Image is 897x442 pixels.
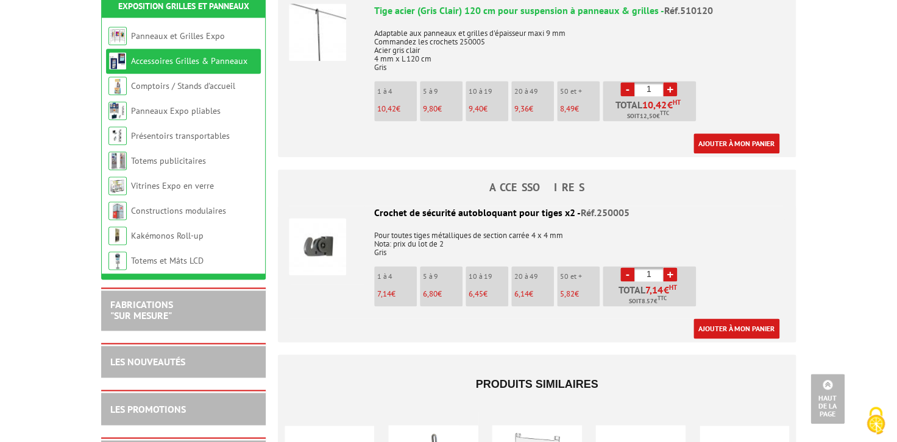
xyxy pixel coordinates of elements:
span: € [645,285,677,295]
sup: HT [673,98,681,107]
a: Comptoirs / Stands d'accueil [131,80,235,91]
sup: TTC [660,110,669,116]
p: Total [606,100,696,121]
p: 10 à 19 [469,87,508,96]
a: Constructions modulaires [131,205,226,216]
span: 9,80 [423,103,438,114]
a: Panneaux et Grilles Expo [131,30,225,41]
sup: TTC [658,295,667,301]
p: € [377,290,417,298]
span: Réf.510120 [664,4,713,16]
a: - [620,82,634,96]
sup: HT [669,283,677,292]
p: € [560,105,600,113]
span: € [667,100,673,110]
img: Crochet de sécurité autobloquant pour tiges x2 [289,218,346,275]
img: Constructions modulaires [108,202,127,220]
a: Présentoirs transportables [131,130,230,141]
span: 6,45 [469,289,483,299]
p: 5 à 9 [423,272,463,281]
p: 1 à 4 [377,87,417,96]
a: Exposition Grilles et Panneaux [118,1,249,12]
p: € [377,105,417,113]
a: Panneaux Expo pliables [131,105,221,116]
p: € [514,290,554,298]
a: Totems et Mâts LCD [131,255,204,266]
div: Crochet de sécurité autobloquant pour tiges x2 - [289,206,785,220]
p: € [469,290,508,298]
img: Totems et Mâts LCD [108,251,127,270]
p: Pour toutes tiges métalliques de section carrée 4 x 4 mm Nota: prix du lot de 2 Gris [289,223,785,257]
span: 6,14 [514,289,529,299]
span: 9,36 [514,103,529,114]
p: 50 et + [560,272,600,281]
a: + [663,267,677,281]
a: Accessoires Grilles & Panneaux [131,55,247,66]
p: 5 à 9 [423,87,463,96]
a: Kakémonos Roll-up [131,230,204,241]
img: Vitrines Expo en verre [108,177,127,195]
span: 9,40 [469,103,483,114]
a: Haut de la page [810,374,845,424]
span: 5,82 [560,289,575,299]
p: € [469,105,508,113]
h4: ACCESSOIRES [278,181,796,194]
img: Totems publicitaires [108,152,127,170]
p: 20 à 49 [514,272,554,281]
img: Présentoirs transportables [108,127,127,145]
span: 6,80 [423,289,438,299]
button: Cookies (fenêtre modale) [854,401,897,442]
p: 1 à 4 [377,272,417,281]
span: 7,14 [645,285,664,295]
a: - [620,267,634,281]
span: 7,14 [377,289,391,299]
p: Total [606,285,696,306]
a: Ajouter à mon panier [693,318,779,339]
p: 20 à 49 [514,87,554,96]
a: FABRICATIONS"Sur Mesure" [110,298,173,321]
p: € [514,105,554,113]
a: LES NOUVEAUTÉS [110,356,185,368]
span: 8.57 [642,296,654,306]
img: Comptoirs / Stands d'accueil [108,77,127,95]
p: € [423,290,463,298]
p: 10 à 19 [469,272,508,281]
a: Ajouter à mon panier [693,133,779,153]
a: Totems publicitaires [131,155,206,166]
img: Panneaux Expo pliables [108,102,127,120]
span: 10,42 [377,103,396,114]
img: Accessoires Grilles & Panneaux [108,52,127,70]
span: Produits similaires [475,378,598,390]
span: Réf.250005 [581,206,629,219]
a: + [663,82,677,96]
img: Kakémonos Roll-up [108,226,127,245]
span: Soit € [629,296,667,306]
p: Adaptable aux panneaux et grilles d'épaisseur maxi 9 mm Commandez les crochets 250005 Acier gris ... [374,21,785,72]
img: Tige acier (Gris Clair) 120 cm pour suspension à panneaux & grilles [289,4,346,61]
p: 50 et + [560,87,600,96]
span: Soit € [627,111,669,121]
span: 8,49 [560,103,575,114]
p: € [560,290,600,298]
span: 12,50 [640,111,656,121]
a: LES PROMOTIONS [110,402,186,415]
span: 10,42 [642,100,667,110]
p: € [423,105,463,113]
img: Panneaux et Grilles Expo [108,27,127,45]
img: Cookies (fenêtre modale) [860,405,891,436]
a: Vitrines Expo en verre [131,180,214,191]
div: Tige acier (Gris Clair) 120 cm pour suspension à panneaux & grilles - [374,4,785,18]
